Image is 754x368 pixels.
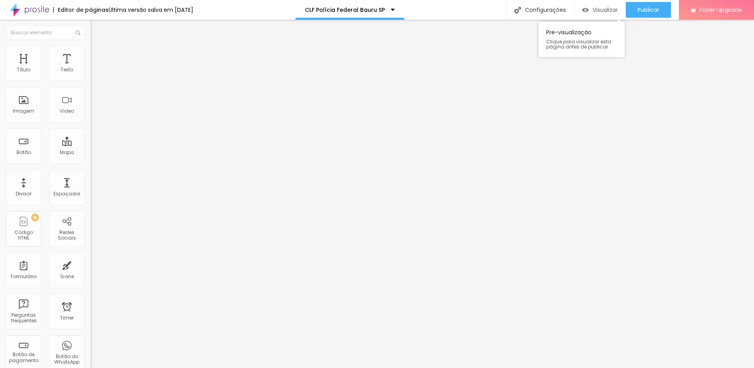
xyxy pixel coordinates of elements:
div: Vídeo [60,108,74,114]
span: Publicar [638,7,659,13]
div: Botão [17,150,31,155]
img: Icone [76,30,80,35]
div: Código HTML [8,230,39,241]
div: Espaçador [54,191,80,197]
div: Redes Sociais [51,230,82,241]
button: Visualizar [574,2,626,18]
p: CLF Polícia Federal Bauru SP [305,7,385,13]
div: Divisor [16,191,31,197]
iframe: Editor [91,20,754,368]
button: Publicar [626,2,671,18]
input: Buscar elemento [6,26,85,40]
div: Formulário [11,274,37,279]
img: Icone [514,7,521,13]
div: Pre-visualização [538,22,625,57]
div: Mapa [60,150,74,155]
div: Editor de páginas [53,7,109,13]
img: view-1.svg [582,7,589,13]
div: Título [17,67,30,72]
div: Texto [61,67,73,72]
div: Perguntas frequentes [8,312,39,324]
div: Timer [60,315,74,321]
div: Botão de pagamento [8,352,39,363]
span: Fazer Upgrade [699,6,742,13]
div: Imagem [13,108,34,114]
span: Visualizar [593,7,618,13]
div: Botão do WhatsApp [51,354,82,365]
div: Última versão salva em [DATE] [109,7,193,13]
div: Ícone [60,274,74,279]
span: Clique para visualizar esta página antes de publicar. [546,39,617,49]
